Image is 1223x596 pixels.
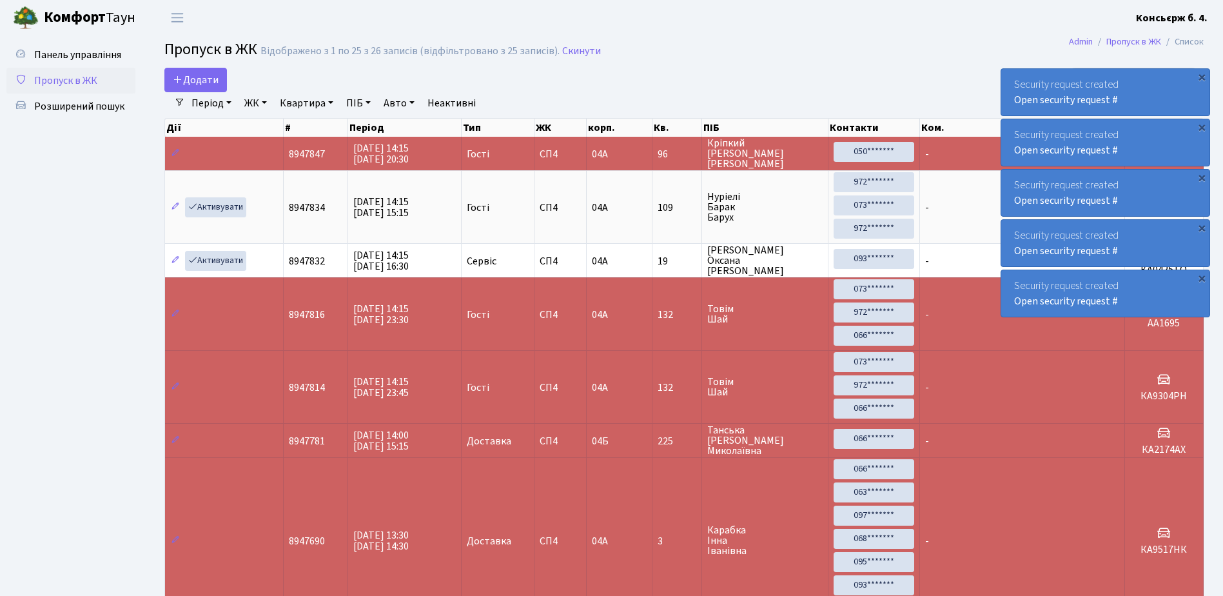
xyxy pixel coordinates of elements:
[1136,10,1208,26] a: Консьєрж б. 4.
[1195,171,1208,184] div: ×
[467,436,511,446] span: Доставка
[1130,544,1198,556] h5: КА9517НК
[239,92,272,114] a: ЖК
[1001,119,1209,166] div: Security request created
[341,92,376,114] a: ПІБ
[165,119,284,137] th: Дії
[652,119,702,137] th: Кв.
[658,149,696,159] span: 96
[658,536,696,546] span: 3
[34,74,97,88] span: Пропуск в ЖК
[592,201,608,215] span: 04А
[284,119,348,137] th: #
[925,254,929,268] span: -
[1014,244,1118,258] a: Open security request #
[289,201,325,215] span: 8947834
[289,534,325,548] span: 8947690
[348,119,462,137] th: Період
[658,310,696,320] span: 132
[1195,221,1208,234] div: ×
[1001,170,1209,216] div: Security request created
[289,308,325,322] span: 8947816
[467,382,489,393] span: Гості
[467,310,489,320] span: Гості
[1014,93,1118,107] a: Open security request #
[702,119,828,137] th: ПІБ
[1014,294,1118,308] a: Open security request #
[1001,270,1209,317] div: Security request created
[462,119,534,137] th: Тип
[289,381,325,395] span: 8947814
[1195,121,1208,134] div: ×
[707,425,823,456] span: Танська [PERSON_NAME] Миколаївна
[186,92,237,114] a: Період
[353,195,409,220] span: [DATE] 14:15 [DATE] 15:15
[467,256,496,266] span: Сервіс
[925,434,929,448] span: -
[6,94,135,119] a: Розширений пошук
[1130,317,1198,330] h5: АА1695
[540,536,582,546] span: СП4
[1195,70,1208,83] div: ×
[1136,11,1208,25] b: Консьєрж б. 4.
[275,92,338,114] a: Квартира
[925,534,929,548] span: -
[540,203,582,213] span: СП4
[540,149,582,159] span: СП4
[173,73,219,87] span: Додати
[185,197,246,217] a: Активувати
[920,119,1125,137] th: Ком.
[592,434,609,448] span: 04Б
[1014,143,1118,157] a: Open security request #
[534,119,587,137] th: ЖК
[164,68,227,92] a: Додати
[164,38,257,61] span: Пропуск в ЖК
[6,68,135,94] a: Пропуск в ЖК
[1130,444,1198,456] h5: КА2174АХ
[707,138,823,169] span: Кріпкий [PERSON_NAME] [PERSON_NAME]
[289,434,325,448] span: 8947781
[353,528,409,553] span: [DATE] 13:30 [DATE] 14:30
[6,42,135,68] a: Панель управління
[467,149,489,159] span: Гості
[658,382,696,393] span: 132
[592,147,608,161] span: 04А
[540,436,582,446] span: СП4
[592,308,608,322] span: 04А
[1001,69,1209,115] div: Security request created
[925,201,929,215] span: -
[540,310,582,320] span: СП4
[828,119,919,137] th: Контакти
[13,5,39,31] img: logo.png
[289,254,325,268] span: 8947832
[587,119,652,137] th: корп.
[707,377,823,397] span: Товім Шай
[592,254,608,268] span: 04А
[925,147,929,161] span: -
[353,248,409,273] span: [DATE] 14:15 [DATE] 16:30
[658,203,696,213] span: 109
[161,7,193,28] button: Переключити навігацію
[1195,272,1208,284] div: ×
[467,536,511,546] span: Доставка
[562,45,601,57] a: Скинути
[353,141,409,166] span: [DATE] 14:15 [DATE] 20:30
[707,304,823,324] span: Товім Шай
[925,381,929,395] span: -
[289,147,325,161] span: 8947847
[185,251,246,271] a: Активувати
[1130,390,1198,402] h5: КА9304РН
[592,534,608,548] span: 04А
[925,308,929,322] span: -
[378,92,420,114] a: Авто
[467,203,489,213] span: Гості
[1014,194,1118,208] a: Open security request #
[540,256,582,266] span: СП4
[707,245,823,276] span: [PERSON_NAME] Оксана [PERSON_NAME]
[540,382,582,393] span: СП4
[260,45,560,57] div: Відображено з 1 по 25 з 26 записів (відфільтровано з 25 записів).
[353,302,409,327] span: [DATE] 14:15 [DATE] 23:30
[44,7,135,29] span: Таун
[353,428,409,453] span: [DATE] 14:00 [DATE] 15:15
[1001,220,1209,266] div: Security request created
